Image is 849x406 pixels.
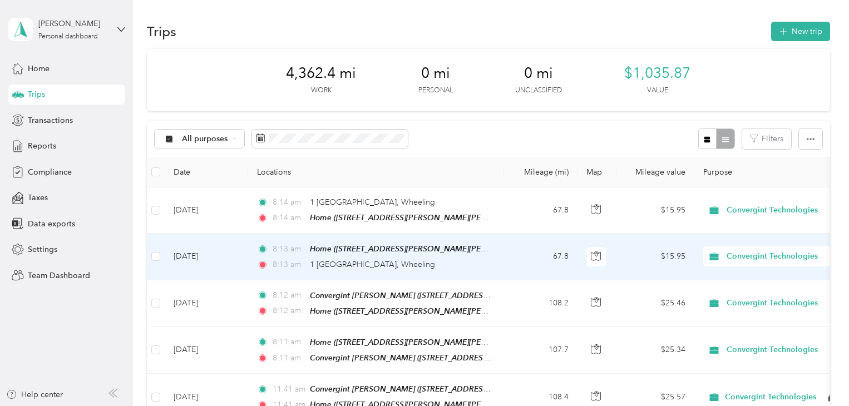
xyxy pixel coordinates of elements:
[28,244,57,255] span: Settings
[504,327,577,374] td: 107.7
[742,128,791,149] button: Filters
[147,26,176,37] h1: Trips
[310,291,555,300] span: Convergint [PERSON_NAME] ([STREET_ADDRESS][PERSON_NAME])
[28,63,50,75] span: Home
[647,86,668,96] p: Value
[727,250,828,263] span: Convergint Technologies
[28,166,72,178] span: Compliance
[165,280,248,327] td: [DATE]
[273,289,304,301] span: 8:12 am
[310,353,555,363] span: Convergint [PERSON_NAME] ([STREET_ADDRESS][PERSON_NAME])
[504,280,577,327] td: 108.2
[273,352,304,364] span: 8:11 am
[310,260,435,269] span: 1 [GEOGRAPHIC_DATA], Wheeling
[504,157,577,187] th: Mileage (mi)
[6,389,63,400] button: Help center
[624,65,690,82] span: $1,035.87
[616,157,694,187] th: Mileage value
[616,327,694,374] td: $25.34
[165,157,248,187] th: Date
[771,22,830,41] button: New trip
[273,243,304,255] span: 8:13 am
[418,86,453,96] p: Personal
[273,383,304,395] span: 11:41 am
[28,115,73,126] span: Transactions
[273,212,304,224] span: 8:14 am
[182,135,228,143] span: All purposes
[273,196,304,209] span: 8:14 am
[727,204,828,216] span: Convergint Technologies
[28,218,75,230] span: Data exports
[248,157,504,187] th: Locations
[273,305,304,317] span: 8:12 am
[504,187,577,234] td: 67.8
[310,338,534,347] span: Home ([STREET_ADDRESS][PERSON_NAME][PERSON_NAME])
[616,234,694,280] td: $15.95
[286,65,356,82] span: 4,362.4 mi
[28,192,48,204] span: Taxes
[165,187,248,234] td: [DATE]
[38,18,108,29] div: [PERSON_NAME]
[616,187,694,234] td: $15.95
[273,259,304,271] span: 8:13 am
[515,86,562,96] p: Unclassified
[727,344,828,356] span: Convergint Technologies
[311,86,332,96] p: Work
[38,33,98,40] div: Personal dashboard
[273,336,304,348] span: 8:11 am
[28,140,56,152] span: Reports
[310,213,534,222] span: Home ([STREET_ADDRESS][PERSON_NAME][PERSON_NAME])
[727,297,828,309] span: Convergint Technologies
[725,392,816,402] span: Convergint Technologies
[577,157,616,187] th: Map
[787,344,849,406] iframe: Everlance-gr Chat Button Frame
[421,65,450,82] span: 0 mi
[28,88,45,100] span: Trips
[310,384,555,394] span: Convergint [PERSON_NAME] ([STREET_ADDRESS][PERSON_NAME])
[28,270,90,281] span: Team Dashboard
[504,234,577,280] td: 67.8
[616,280,694,327] td: $25.46
[310,197,435,207] span: 1 [GEOGRAPHIC_DATA], Wheeling
[165,327,248,374] td: [DATE]
[524,65,553,82] span: 0 mi
[165,234,248,280] td: [DATE]
[310,244,534,254] span: Home ([STREET_ADDRESS][PERSON_NAME][PERSON_NAME])
[310,306,534,316] span: Home ([STREET_ADDRESS][PERSON_NAME][PERSON_NAME])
